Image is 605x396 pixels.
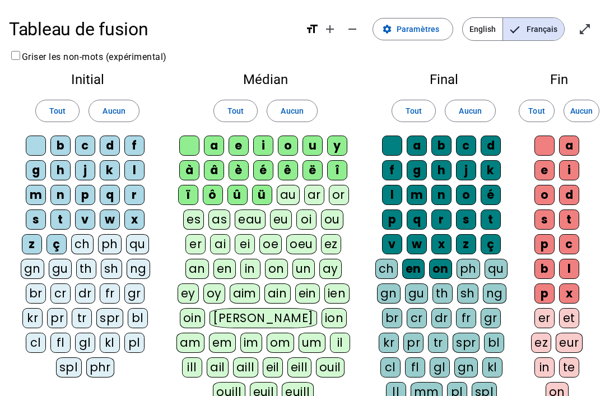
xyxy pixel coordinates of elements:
div: ç [46,234,67,254]
div: v [75,209,95,230]
div: ê [278,160,298,180]
div: fr [456,308,476,328]
div: qu [485,259,508,279]
div: ain [264,283,291,304]
div: ouil [316,357,345,378]
div: bl [128,308,148,328]
div: br [382,308,402,328]
div: oeu [286,234,317,254]
mat-icon: add [323,22,337,36]
div: phr [86,357,115,378]
span: Tout [528,104,544,118]
div: spl [56,357,82,378]
div: im [240,333,262,353]
div: ü [252,185,272,205]
div: eur [556,333,583,353]
div: in [240,259,260,279]
div: m [26,185,46,205]
div: eill [287,357,311,378]
div: p [382,209,402,230]
div: s [534,209,555,230]
div: fl [405,357,425,378]
div: p [534,234,555,254]
div: d [559,185,579,205]
div: es [183,209,204,230]
div: ph [98,234,122,254]
div: oi [296,209,317,230]
div: x [559,283,579,304]
div: gn [21,259,44,279]
div: as [208,209,230,230]
div: cr [407,308,427,328]
button: Diminuer la taille de la police [341,18,364,40]
div: g [407,160,427,180]
div: um [299,333,325,353]
div: gl [75,333,95,353]
button: Augmenter la taille de la police [319,18,341,40]
div: q [407,209,427,230]
div: i [559,160,579,180]
button: Tout [213,100,258,122]
div: en [402,259,425,279]
div: a [204,136,224,156]
div: x [431,234,452,254]
div: sh [457,283,478,304]
div: c [559,234,579,254]
button: Tout [392,100,436,122]
div: t [559,209,579,230]
div: ch [71,234,94,254]
h2: Initial [18,73,157,86]
div: ion [322,308,347,328]
div: pr [47,308,67,328]
div: p [75,185,95,205]
div: f [382,160,402,180]
div: gn [377,283,401,304]
div: è [229,160,249,180]
div: é [481,185,501,205]
div: th [432,283,453,304]
div: te [559,357,579,378]
div: tr [72,308,92,328]
div: n [50,185,71,205]
div: gu [405,283,428,304]
div: or [329,185,349,205]
div: ou [321,209,343,230]
div: e [229,136,249,156]
div: ail [207,357,229,378]
div: a [407,136,427,156]
button: Aucun [445,100,495,122]
div: em [209,333,236,353]
div: o [456,185,476,205]
div: t [50,209,71,230]
div: z [22,234,42,254]
div: au [277,185,300,205]
div: gr [124,283,145,304]
div: et [559,308,579,328]
input: Griser les non-mots (expérimental) [11,51,20,60]
div: on [429,259,452,279]
div: e [534,160,555,180]
div: ph [457,259,480,279]
div: o [534,185,555,205]
div: kl [100,333,120,353]
div: l [382,185,402,205]
div: ey [178,283,199,304]
div: ill [182,357,202,378]
div: n [431,185,452,205]
div: i [253,136,273,156]
div: r [431,209,452,230]
span: Aucun [459,104,481,118]
div: dr [431,308,452,328]
div: ein [295,283,320,304]
div: y [327,136,347,156]
div: w [100,209,120,230]
div: ô [203,185,223,205]
div: o [278,136,298,156]
div: ë [302,160,323,180]
div: r [124,185,145,205]
div: oy [203,283,225,304]
div: q [100,185,120,205]
div: ï [178,185,198,205]
div: eu [270,209,292,230]
div: h [431,160,452,180]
